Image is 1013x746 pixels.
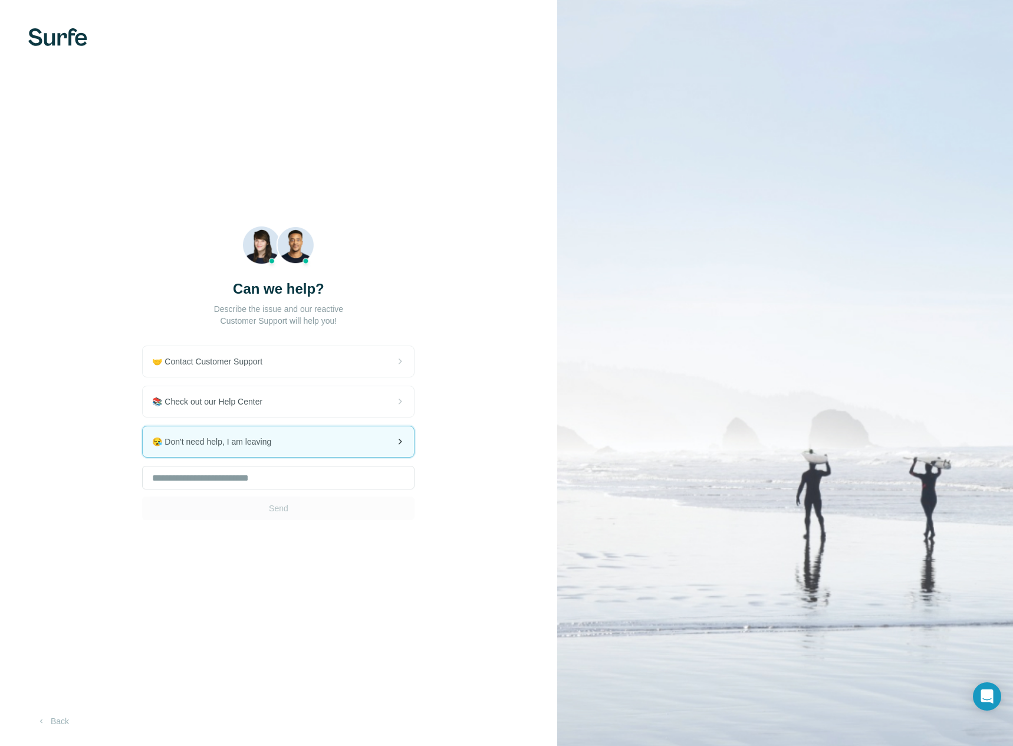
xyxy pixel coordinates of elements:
[152,436,281,448] span: 😪 Don't need help, I am leaving
[233,280,324,298] h3: Can we help?
[214,303,343,315] p: Describe the issue and our reactive
[152,396,272,407] span: 📚 Check out our Help Center
[152,356,272,367] span: 🤝 Contact Customer Support
[28,28,87,46] img: Surfe's logo
[973,682,1001,711] div: Open Intercom Messenger
[28,711,77,732] button: Back
[221,315,337,327] p: Customer Support will help you!
[242,226,315,270] img: Beach Photo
